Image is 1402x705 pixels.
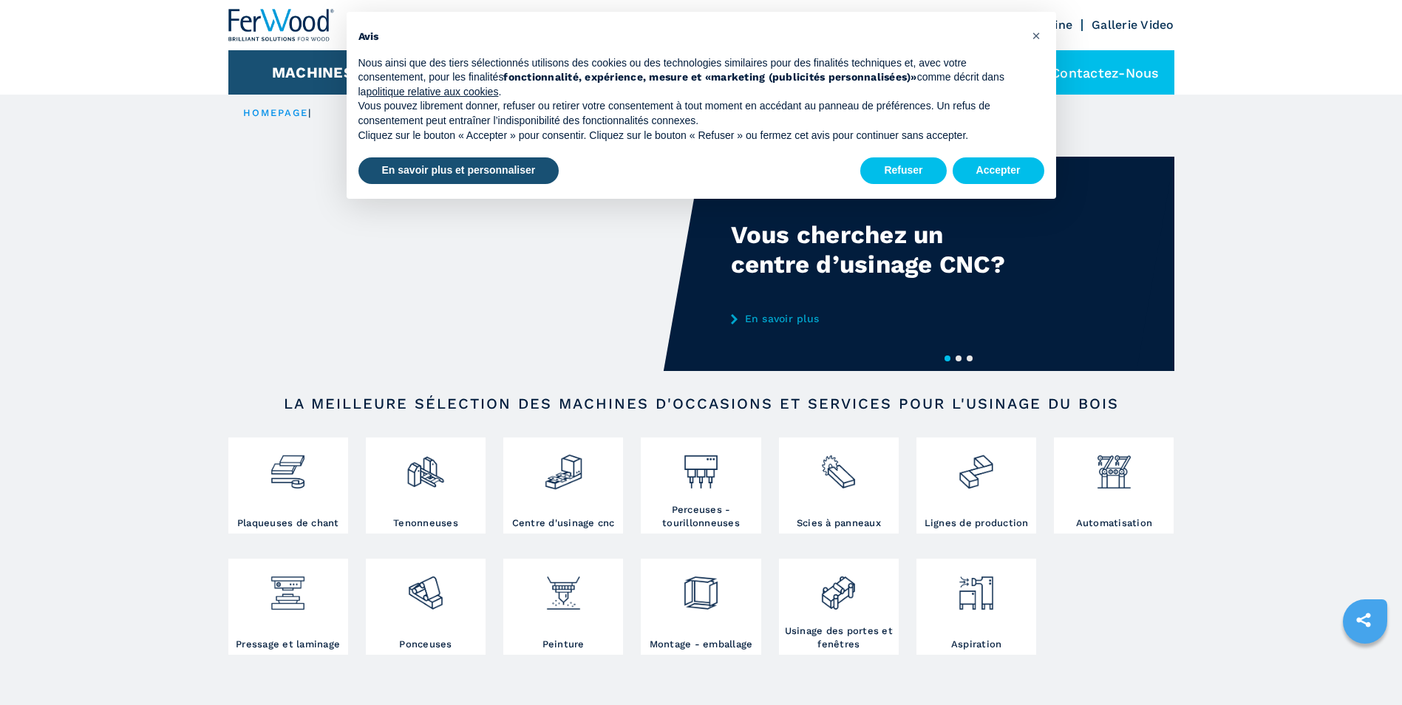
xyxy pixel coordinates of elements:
[945,355,950,361] button: 1
[228,157,701,371] video: Your browser does not support the video tag.
[393,517,458,530] h3: Tenonneuses
[358,30,1021,44] h2: Avis
[503,559,623,655] a: Peinture
[1025,24,1049,47] button: Fermer cet avis
[366,86,498,98] a: politique relative aux cookies
[228,437,348,534] a: Plaqueuses de chant
[276,395,1127,412] h2: LA MEILLEURE SÉLECTION DES MACHINES D'OCCASIONS ET SERVICES POUR L'USINAGE DU BOIS
[308,107,311,118] span: |
[1095,441,1134,491] img: automazione.png
[243,107,309,118] a: HOMEPAGE
[956,355,962,361] button: 2
[1054,437,1174,534] a: Automatisation
[956,441,996,491] img: linee_di_produzione_2.png
[650,638,753,651] h3: Montage - emballage
[237,517,339,530] h3: Plaqueuses de chant
[819,441,858,491] img: sezionatrici_2.png
[967,355,973,361] button: 3
[503,437,623,534] a: Centre d'usinage cnc
[406,441,445,491] img: squadratrici_2.png
[399,638,452,651] h3: Ponceuses
[779,559,899,655] a: Usinage des portes et fenêtres
[916,437,1036,534] a: Lignes de production
[358,56,1021,100] p: Nous ainsi que des tiers sélectionnés utilisons des cookies ou des technologies similaires pour d...
[731,313,1021,324] a: En savoir plus
[358,157,559,184] button: En savoir plus et personnaliser
[797,517,881,530] h3: Scies à panneaux
[779,437,899,534] a: Scies à panneaux
[1092,18,1174,32] a: Gallerie Video
[1076,517,1153,530] h3: Automatisation
[953,157,1044,184] button: Accepter
[644,503,757,530] h3: Perceuses - tourillonneuses
[916,559,1036,655] a: Aspiration
[272,64,353,81] button: Machines
[228,9,335,41] img: Ferwood
[641,559,760,655] a: Montage - emballage
[406,562,445,613] img: levigatrici_2.png
[951,638,1002,651] h3: Aspiration
[1014,50,1174,95] div: Contactez-nous
[819,562,858,613] img: lavorazione_porte_finestre_2.png
[268,441,307,491] img: bordatrici_1.png
[681,441,721,491] img: foratrici_inseritrici_2.png
[641,437,760,534] a: Perceuses - tourillonneuses
[544,441,583,491] img: centro_di_lavoro_cnc_2.png
[860,157,946,184] button: Refuser
[925,517,1029,530] h3: Lignes de production
[1345,602,1382,638] a: sharethis
[366,437,486,534] a: Tenonneuses
[503,71,916,83] strong: fonctionnalité, expérience, mesure et «marketing (publicités personnalisées)»
[512,517,615,530] h3: Centre d'usinage cnc
[1032,27,1041,44] span: ×
[358,129,1021,143] p: Cliquez sur le bouton « Accepter » pour consentir. Cliquez sur le bouton « Refuser » ou fermez ce...
[544,562,583,613] img: verniciatura_1.png
[956,562,996,613] img: aspirazione_1.png
[681,562,721,613] img: montaggio_imballaggio_2.png
[542,638,585,651] h3: Peinture
[358,99,1021,128] p: Vous pouvez librement donner, refuser ou retirer votre consentement à tout moment en accédant au ...
[366,559,486,655] a: Ponceuses
[236,638,340,651] h3: Pressage et laminage
[783,624,895,651] h3: Usinage des portes et fenêtres
[228,559,348,655] a: Pressage et laminage
[268,562,307,613] img: pressa-strettoia.png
